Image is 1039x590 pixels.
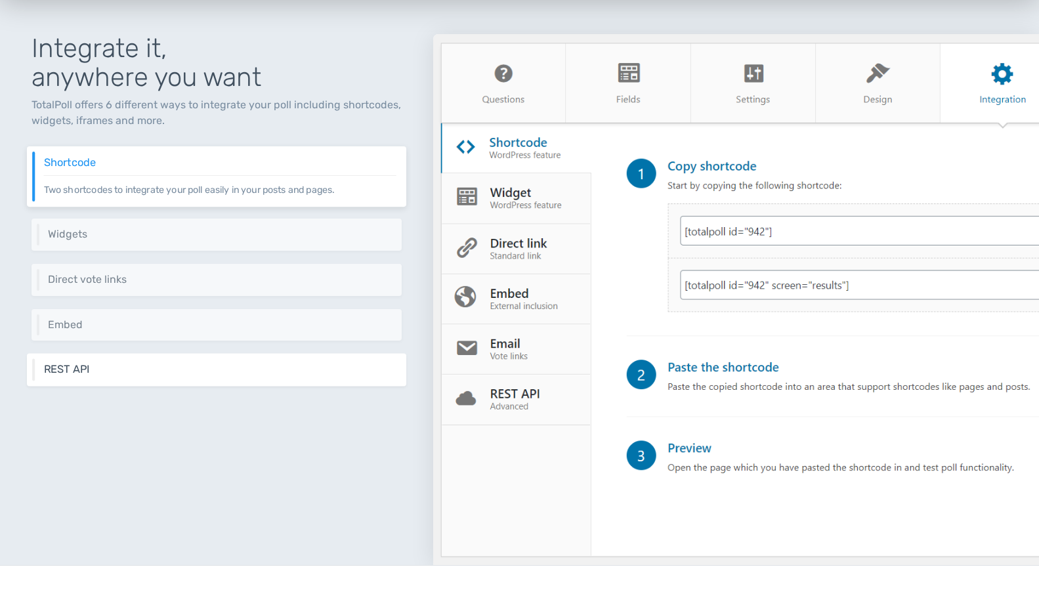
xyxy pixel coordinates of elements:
[32,34,402,92] h1: Integrate it, anywhere you want
[44,175,396,196] p: Two shortcodes to integrate your poll easily in your posts and pages.
[44,364,396,375] h6: REST API
[48,274,392,285] h6: Direct vote links
[48,319,392,331] h6: Embed
[48,240,392,241] p: Integrate your polls easily inside your sidebars or even with your page builders using available ...
[44,375,396,376] p: Take your integration a step further by integrating your polls using a REST API. Useful for mobil...
[48,330,392,331] p: Embed your poll anywhere on the internet using an iframe.
[433,34,1039,565] img: Poll Shortcode integration
[44,156,396,168] h6: Shortcode
[32,97,402,129] p: TotalPoll offers 6 different ways to integrate your poll including shortcodes, widgets, iframes a...
[48,228,392,240] h6: Widgets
